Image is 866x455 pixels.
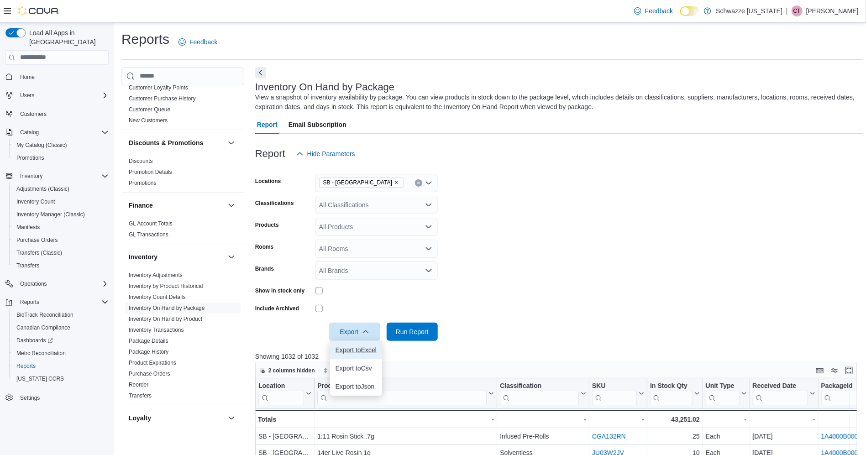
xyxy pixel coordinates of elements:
span: Purchase Orders [16,236,58,244]
span: New Customers [129,117,168,124]
span: Manifests [13,222,109,233]
span: Transfers [16,262,39,269]
button: Keyboard shortcuts [814,365,825,376]
button: Inventory [226,251,237,262]
span: Promotion Details [129,168,172,176]
button: Export toJson [330,377,382,396]
button: BioTrack Reconciliation [9,309,112,321]
label: Classifications [255,199,294,207]
button: Open list of options [425,179,432,187]
span: Transfers (Classic) [13,247,109,258]
a: Manifests [13,222,43,233]
a: [US_STATE] CCRS [13,373,68,384]
h3: Inventory On Hand by Package [255,82,395,93]
span: Transfers [13,260,109,271]
span: Home [16,71,109,83]
a: GL Account Totals [129,220,173,227]
span: Package History [129,348,168,356]
a: Product Expirations [129,360,176,366]
div: Inventory [121,270,244,405]
span: Inventory Manager (Classic) [13,209,109,220]
button: Promotions [9,152,112,164]
a: Transfers [129,392,152,399]
button: Next [255,67,266,78]
a: Customer Loyalty Points [129,84,188,91]
div: - [317,414,494,425]
span: Hide Parameters [307,149,355,158]
button: Unit Type [706,382,747,405]
button: Manifests [9,221,112,234]
span: Promotions [13,152,109,163]
a: Dashboards [9,334,112,347]
div: Infused Pre-Rolls [500,431,586,442]
button: Adjustments (Classic) [9,183,112,195]
span: Settings [16,392,109,403]
span: Transfers (Classic) [16,249,62,256]
span: Feedback [645,6,673,16]
span: Customer Queue [129,106,170,113]
a: Settings [16,392,43,403]
button: Transfers (Classic) [9,246,112,259]
a: Purchase Orders [13,235,62,246]
button: Reports [9,360,112,372]
span: GL Transactions [129,231,168,238]
label: Rooms [255,243,274,251]
a: Transfers (Classic) [13,247,66,258]
div: Totals [258,414,311,425]
button: Inventory [2,170,112,183]
span: Canadian Compliance [16,324,70,331]
span: Reports [16,362,36,370]
button: Discounts & Promotions [226,137,237,148]
div: - [752,414,815,425]
button: 2 columns hidden [256,365,319,376]
button: Purchase Orders [9,234,112,246]
div: Location [258,382,304,390]
div: 43,251.02 [650,414,700,425]
span: My Catalog (Classic) [16,141,67,149]
button: Enter fullscreen [844,365,855,376]
a: Feedback [630,2,677,20]
span: Customer Purchase History [129,95,196,102]
span: Metrc Reconciliation [13,348,109,359]
span: My Catalog (Classic) [13,140,109,151]
span: Feedback [189,37,217,47]
div: In Stock Qty [650,382,693,390]
a: Discounts [129,158,153,164]
a: Reorder [129,382,148,388]
a: Dashboards [13,335,57,346]
button: Metrc Reconciliation [9,347,112,360]
span: Customers [16,108,109,120]
div: Received Date [752,382,808,405]
div: SB - [GEOGRAPHIC_DATA] [258,431,311,442]
div: 25 [650,431,700,442]
div: View a snapshot of inventory availability by package. You can view products in stock down to the ... [255,93,859,112]
button: Open list of options [425,223,432,230]
a: Package Details [129,338,168,344]
span: Catalog [16,127,109,138]
div: In Stock Qty [650,382,693,405]
a: Inventory Transactions [129,327,184,333]
span: Promotions [16,154,44,162]
a: Inventory Count Details [129,294,186,300]
a: Inventory On Hand by Product [129,316,202,322]
button: Run Report [387,323,438,341]
button: Users [16,90,38,101]
button: Classification [500,382,586,405]
div: Unit Type [706,382,740,405]
span: Dashboards [16,337,53,344]
a: Transfers [13,260,43,271]
div: Classification [500,382,579,405]
button: Sort fields [320,365,360,376]
span: Load All Apps in [GEOGRAPHIC_DATA] [26,28,109,47]
span: Inventory Transactions [129,326,184,334]
div: [DATE] [752,431,815,442]
div: Each [706,431,747,442]
span: Inventory by Product Historical [129,282,203,290]
span: 2 columns hidden [268,367,315,374]
div: - [592,414,644,425]
span: Purchase Orders [129,370,170,377]
span: Inventory [16,171,109,182]
button: Inventory [129,252,224,261]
